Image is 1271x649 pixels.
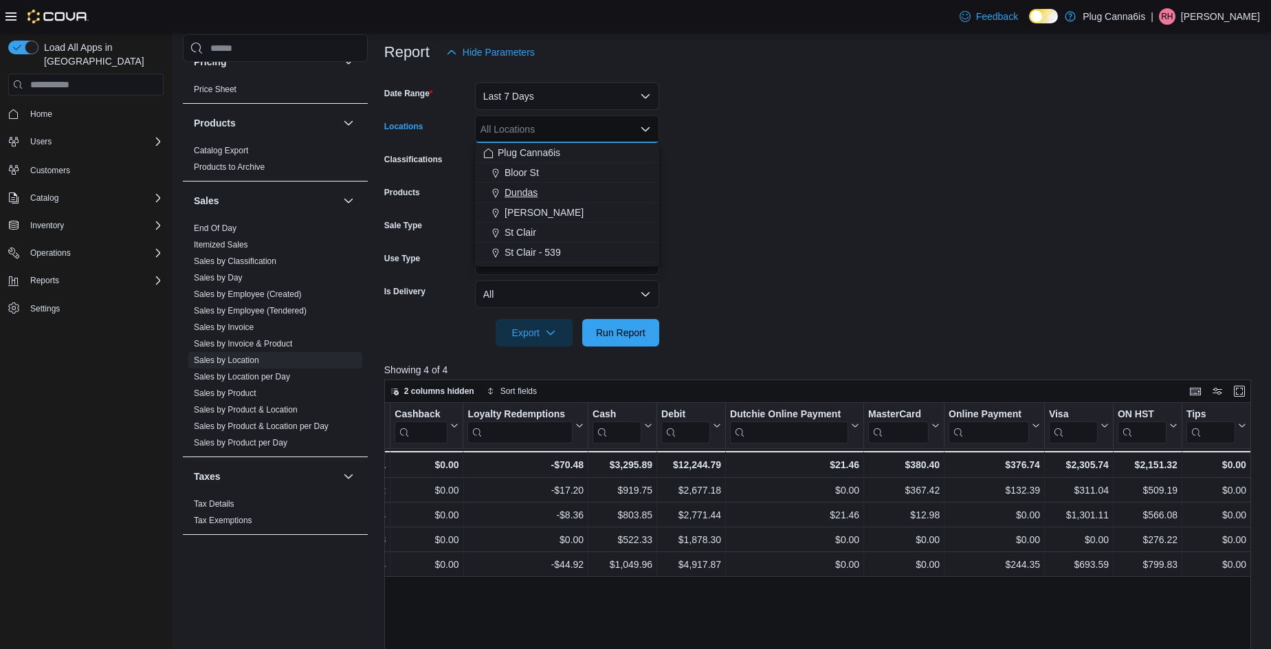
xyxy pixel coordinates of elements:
div: Debit [661,408,710,443]
button: Catalog [25,190,64,206]
a: Sales by Product & Location [194,405,298,415]
span: St Clair [505,225,536,239]
div: $3,295.89 [593,456,652,473]
a: Sales by Classification [194,256,276,266]
div: Ryan Hannaby [1159,8,1175,25]
div: $0.00 [395,456,458,473]
label: Locations [384,121,423,132]
a: Sales by Product per Day [194,438,287,448]
span: Customers [25,161,164,178]
div: $0.00 [730,531,859,548]
a: Sales by Location per Day [194,372,290,382]
button: Keyboard shortcuts [1187,383,1204,399]
span: Tax Details [194,498,234,509]
div: $0.00 [730,556,859,573]
div: Products [183,142,368,181]
div: $1,878.30 [661,531,721,548]
button: Products [340,115,357,131]
div: Dutchie Online Payment [730,408,848,443]
span: Inventory [25,217,164,234]
span: Sales by Product & Location [194,404,298,415]
a: Catalog Export [194,146,248,155]
span: Sales by Invoice [194,322,254,333]
button: Last 7 Days [475,82,659,110]
div: $0.00 [1049,531,1109,548]
img: Cova [27,10,89,23]
p: [PERSON_NAME] [1181,8,1260,25]
span: Products to Archive [194,162,265,173]
span: Sales by Day [194,272,243,283]
div: $522.33 [593,531,652,548]
div: $803.85 [593,507,652,523]
button: St Clair - 539 [475,243,659,263]
div: Debit [661,408,710,421]
div: $16.94 [273,507,386,523]
span: Catalog [25,190,164,206]
div: $367.42 [868,482,940,498]
span: Operations [30,247,71,258]
a: Sales by Employee (Created) [194,289,302,299]
span: Sales by Product [194,388,256,399]
div: Loyalty Redemptions [467,408,573,421]
label: Sale Type [384,220,422,231]
button: Hide Parameters [441,38,540,66]
div: -$44.92 [467,556,584,573]
span: Sales by Invoice & Product [194,338,292,349]
div: $2,771.44 [661,507,721,523]
div: $2,305.74 [1049,456,1109,473]
div: $21.46 [730,507,859,523]
span: Hide Parameters [463,45,535,59]
span: [PERSON_NAME] [505,206,584,219]
div: Loyalty Redemptions [467,408,573,443]
span: Dark Mode [1029,23,1030,24]
div: $799.83 [1118,556,1178,573]
h3: Products [194,116,236,130]
h3: Taxes [194,470,221,483]
span: Customers [30,165,70,176]
div: Cashback [395,408,447,443]
h3: Sales [194,194,219,208]
span: Catalog [30,192,58,203]
div: $0.00 [949,507,1040,523]
div: $12.98 [868,507,940,523]
button: Sales [194,194,338,208]
div: $2,151.32 [1118,456,1178,473]
div: $1,301.11 [1049,507,1109,523]
div: $509.19 [1118,482,1178,498]
button: Settings [3,298,169,318]
input: Dark Mode [1029,9,1058,23]
label: Use Type [384,253,420,264]
div: $244.35 [949,556,1040,573]
button: Loyalty Redemptions [467,408,584,443]
label: Is Delivery [384,286,425,297]
button: St Clair [475,223,659,243]
div: Choose from the following options [475,143,659,263]
span: Dundas [505,186,538,199]
a: Itemized Sales [194,240,248,250]
h3: Pricing [194,55,226,69]
button: Export [496,319,573,346]
span: Inventory [30,220,64,231]
button: Sort fields [481,383,542,399]
span: Run Report [596,326,645,340]
span: Price Sheet [194,84,236,95]
button: Inventory [25,217,69,234]
div: -$8.36 [467,507,584,523]
button: Users [25,133,57,150]
a: Customers [25,162,76,179]
div: $21.46 [730,456,859,473]
span: Users [30,136,52,147]
span: Home [25,105,164,122]
span: Settings [25,300,164,317]
button: Reports [25,272,65,289]
span: Sales by Location per Day [194,371,290,382]
span: Itemized Sales [194,239,248,250]
button: Plug Canna6is [475,143,659,163]
a: Feedback [954,3,1024,30]
div: Cashback [395,408,447,421]
div: ON HST [1118,408,1167,443]
div: $12,244.79 [661,456,721,473]
div: $0.00 [868,531,940,548]
a: Sales by Product [194,388,256,398]
div: Online Payment [949,408,1029,421]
